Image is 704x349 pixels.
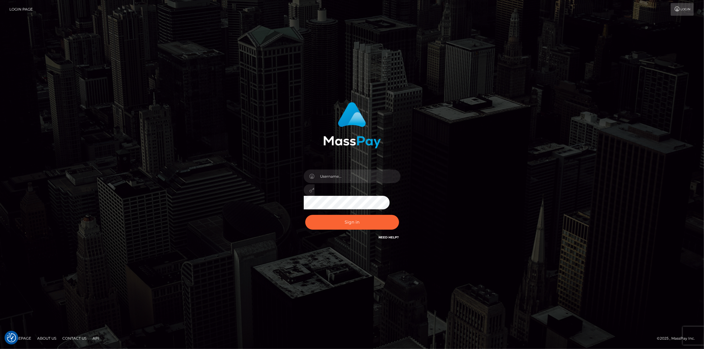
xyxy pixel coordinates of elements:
div: © 2025 , MassPay Inc. [657,335,699,342]
input: Username... [315,170,401,183]
a: Contact Us [60,334,89,343]
button: Consent Preferences [7,333,16,342]
img: MassPay Login [323,102,381,148]
a: Need Help? [379,235,399,239]
img: Revisit consent button [7,333,16,342]
a: API [90,334,102,343]
a: Login Page [9,3,33,16]
a: Homepage [7,334,34,343]
button: Sign in [305,215,399,230]
a: About Us [35,334,59,343]
a: Login [671,3,694,16]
